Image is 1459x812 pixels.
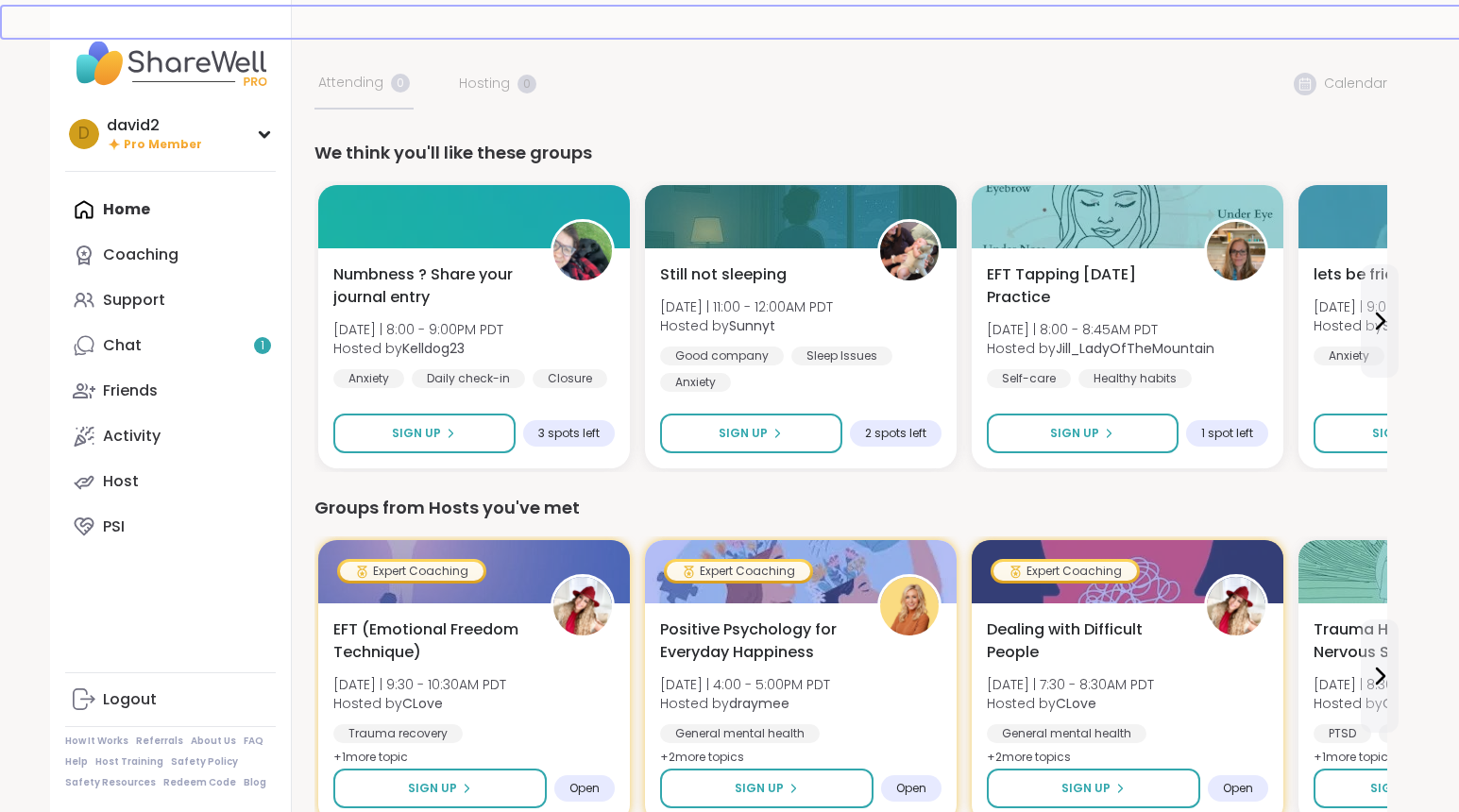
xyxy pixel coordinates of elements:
span: Sign Up [408,780,457,797]
div: Sleep Issues [791,347,892,365]
a: Friends [65,368,276,414]
span: Positive Psychology for Everyday Happiness [660,618,857,664]
div: Activity [103,426,161,447]
button: Sign Up [987,769,1200,808]
span: EFT (Emotional Freedom Technique) [333,618,530,664]
span: Hosted by [660,694,830,713]
img: CLove [1207,577,1265,635]
img: ShareWell Nav Logo [65,30,276,96]
span: Open [896,781,926,796]
div: Expert Coaching [667,562,810,581]
div: General mental health [660,724,820,743]
span: [DATE] | 11:00 - 12:00AM PDT [660,297,833,316]
div: Groups from Hosts you've met [314,495,1387,521]
div: PTSD [1314,724,1371,743]
a: Redeem Code [163,776,236,789]
img: draymee [880,577,939,635]
div: We think you'll like these groups [314,140,1387,166]
span: Sign Up [1061,780,1111,797]
span: 1 [261,338,264,354]
div: Expert Coaching [993,562,1137,581]
span: [DATE] | 4:00 - 5:00PM PDT [660,675,830,694]
div: Host [103,471,139,492]
a: Blog [244,776,266,789]
span: Hosted by [660,316,833,335]
button: Sign Up [987,414,1179,453]
span: Sign Up [392,425,441,442]
div: Self-care [987,369,1071,388]
img: Kelldog23 [553,222,612,280]
span: [DATE] | 8:00 - 8:45AM PDT [987,320,1214,339]
iframe: Spotlight [257,246,272,262]
a: FAQ [244,735,263,748]
a: Logout [65,677,276,722]
span: 1 spot left [1201,426,1253,441]
span: Sign Up [719,425,768,442]
button: Sign Up [333,414,516,453]
div: General mental health [987,724,1146,743]
div: Anxiety [1314,347,1384,365]
span: Pro Member [124,137,202,153]
span: Sign Up [1050,425,1099,442]
div: Logout [103,689,157,710]
div: Daily check-in [412,369,525,388]
div: Friends [103,381,158,401]
img: CLove [553,577,612,635]
div: Anxiety [660,373,731,392]
a: Chat1 [65,323,276,368]
span: Sign Up [1372,425,1421,442]
span: [DATE] | 8:00 - 9:00PM PDT [333,320,503,339]
b: Kelldog23 [402,339,465,358]
span: Open [1223,781,1253,796]
b: Sunnyt [729,316,775,335]
img: Jill_LadyOfTheMountain [1207,222,1265,280]
b: Jill_LadyOfTheMountain [1056,339,1214,358]
b: CLove [1056,694,1096,713]
a: Host [65,459,276,504]
a: Safety Policy [171,755,238,769]
div: Anxiety [333,369,404,388]
span: d [78,122,90,146]
a: Support [65,278,276,323]
div: Good company [660,347,784,365]
span: Hosted by [333,339,503,358]
button: Sign Up [660,414,842,453]
span: Numbness ? Share your journal entry [333,263,530,309]
span: Open [569,781,600,796]
button: Sign Up [333,769,547,808]
a: Safety Resources [65,776,156,789]
div: Trauma recovery [333,724,463,743]
a: About Us [191,735,236,748]
b: draymee [729,694,789,713]
a: PSI [65,504,276,550]
a: How It Works [65,735,128,748]
div: david2 [107,115,202,136]
div: PSI [103,516,125,537]
a: Host Training [95,755,163,769]
span: Hosted by [333,694,506,713]
span: Still not sleeping [660,263,787,286]
div: Support [103,290,165,311]
span: Hosted by [987,694,1154,713]
div: Chat [103,335,142,356]
span: Sign Up [735,780,784,797]
a: Help [65,755,88,769]
img: Sunnyt [880,222,939,280]
span: Sign Up [1370,780,1419,797]
div: Coaching [103,245,178,265]
a: Activity [65,414,276,459]
span: 2 spots left [865,426,926,441]
button: Sign Up [660,769,874,808]
span: [DATE] | 9:30 - 10:30AM PDT [333,675,506,694]
div: Expert Coaching [340,562,484,581]
b: CLove [402,694,443,713]
span: [DATE] | 7:30 - 8:30AM PDT [987,675,1154,694]
a: Referrals [136,735,183,748]
div: Healthy habits [1078,369,1192,388]
a: Coaching [65,232,276,278]
span: Hosted by [987,339,1214,358]
span: 3 spots left [538,426,600,441]
span: Dealing with Difficult People [987,618,1183,664]
span: EFT Tapping [DATE] Practice [987,263,1183,309]
span: lets be friends [1314,263,1422,286]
